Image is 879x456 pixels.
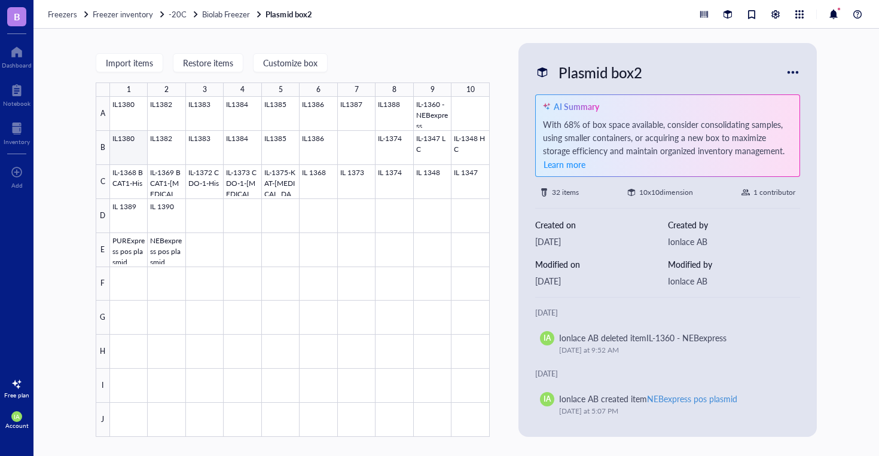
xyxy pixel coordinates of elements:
div: D [96,199,110,233]
div: A [96,97,110,131]
div: Ionlace AB [668,274,801,287]
div: Account [5,422,29,429]
div: G [96,301,110,335]
span: Learn more [544,158,585,170]
div: Ionlace AB deleted item [559,331,727,344]
div: Add [11,182,23,189]
div: 10 x 10 dimension [639,186,692,198]
div: Notebook [3,100,30,107]
button: Learn more [543,157,586,172]
div: B [96,131,110,165]
div: [DATE] at 5:07 PM [559,405,786,417]
div: NEBexpress pos plasmid [647,393,737,405]
div: AI Summary [554,100,599,113]
div: 9 [431,82,435,97]
div: [DATE] at 9:52 AM [559,344,786,356]
span: Restore items [183,58,233,68]
div: 32 items [552,186,579,198]
a: -20CBiolab Freezer [169,9,263,20]
div: 6 [316,82,321,97]
span: IA [544,394,551,405]
div: 1 [127,82,131,97]
a: Dashboard [2,42,32,69]
button: Restore items [173,53,243,72]
span: Import items [106,58,153,68]
div: C [96,165,110,199]
span: Freezer inventory [93,8,153,20]
a: Freezers [48,9,90,20]
div: H [96,335,110,369]
span: IA [14,413,20,420]
div: 7 [355,82,359,97]
span: Customize box [263,58,318,68]
div: IL-1360 - NEBexpress [646,332,727,344]
div: 8 [392,82,396,97]
div: 4 [240,82,245,97]
div: With 68% of box space available, consider consolidating samples, using smaller containers, or acq... [543,118,793,172]
a: IAIonlace AB created itemNEBexpress pos plasmid[DATE] at 5:07 PM [535,387,801,422]
span: Biolab Freezer [202,8,250,20]
div: Ionlace AB created item [559,392,737,405]
div: Created on [535,218,668,231]
div: 10 [466,82,475,97]
div: Inventory [4,138,30,145]
button: Customize box [253,53,328,72]
div: 5 [279,82,283,97]
div: I [96,369,110,403]
div: Free plan [4,391,29,399]
a: Inventory [4,119,30,145]
a: Notebook [3,81,30,107]
div: Ionlace AB [668,235,801,248]
span: B [14,9,20,24]
div: 2 [164,82,169,97]
div: 3 [203,82,207,97]
a: Plasmid box2 [265,9,314,20]
div: Created by [668,218,801,231]
span: IA [544,333,551,344]
div: Modified on [535,258,668,271]
div: Dashboard [2,62,32,69]
div: [DATE] [535,368,801,380]
div: 1 contributor [753,186,795,198]
div: Modified by [668,258,801,271]
button: Import items [96,53,163,72]
span: Freezers [48,8,77,20]
div: [DATE] [535,235,668,248]
div: [DATE] [535,274,668,287]
div: [DATE] [535,307,801,319]
div: F [96,267,110,301]
a: Freezer inventory [93,9,166,20]
div: Plasmid box2 [553,60,648,85]
div: J [96,403,110,437]
span: -20C [169,8,187,20]
div: E [96,233,110,267]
